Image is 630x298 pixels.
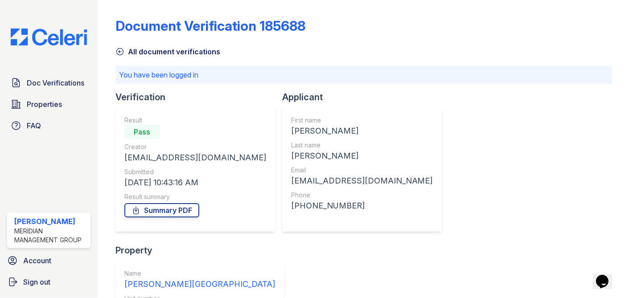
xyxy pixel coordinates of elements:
[124,269,275,290] a: Name [PERSON_NAME][GEOGRAPHIC_DATA]
[291,175,433,187] div: [EMAIL_ADDRESS][DOMAIN_NAME]
[4,29,94,45] img: CE_Logo_Blue-a8612792a0a2168367f1c8372b55b34899dd931a85d93a1a3d3e32e68fde9ad4.png
[291,141,433,150] div: Last name
[124,125,160,139] div: Pass
[124,192,266,201] div: Result summary
[291,125,433,137] div: [PERSON_NAME]
[115,18,305,34] div: Document Verification 185688
[14,216,87,227] div: [PERSON_NAME]
[291,191,433,200] div: Phone
[282,91,449,103] div: Applicant
[124,151,266,164] div: [EMAIL_ADDRESS][DOMAIN_NAME]
[7,95,91,113] a: Properties
[27,99,62,110] span: Properties
[124,116,266,125] div: Result
[291,166,433,175] div: Email
[4,273,94,291] a: Sign out
[115,91,282,103] div: Verification
[124,203,199,217] a: Summary PDF
[291,200,433,212] div: [PHONE_NUMBER]
[4,252,94,269] a: Account
[124,278,275,290] div: [PERSON_NAME][GEOGRAPHIC_DATA]
[14,227,87,245] div: Meridian Management Group
[124,269,275,278] div: Name
[7,74,91,92] a: Doc Verifications
[124,176,266,189] div: [DATE] 10:43:16 AM
[124,143,266,151] div: Creator
[23,255,51,266] span: Account
[27,78,84,88] span: Doc Verifications
[115,46,220,57] a: All document verifications
[119,69,609,80] p: You have been logged in
[124,167,266,176] div: Submitted
[593,262,621,289] iframe: chat widget
[115,244,291,257] div: Property
[23,277,50,287] span: Sign out
[27,120,41,131] span: FAQ
[7,117,91,135] a: FAQ
[291,116,433,125] div: First name
[291,150,433,162] div: [PERSON_NAME]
